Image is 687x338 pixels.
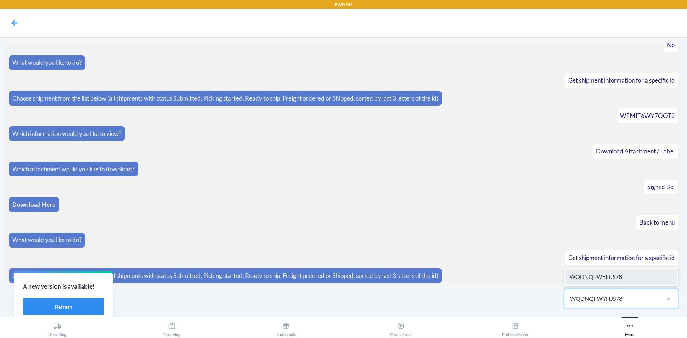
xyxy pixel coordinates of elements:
div: Unloading [48,319,66,337]
button: Create Issue [343,317,458,337]
p: Which information would you like to view? [12,129,121,138]
span: No [667,41,675,49]
input: WQDNQFWYHJS78 [570,294,624,303]
div: More [625,319,634,337]
p: What would you like to do? [12,58,82,67]
button: Problem Solver [458,317,572,337]
div: Outbounds [277,319,296,337]
p: What would you like to do? [12,235,82,245]
a: Download Here [12,201,55,208]
span: Back to menu [639,219,675,226]
p: A new version is available! [23,282,104,291]
p: Which attachment would you like to download? [12,165,135,174]
button: Refresh [23,298,104,315]
button: Outbounds [229,317,343,337]
button: More [572,317,687,337]
div: WQDNQFWYHJS78 [565,269,677,285]
button: Receiving [114,317,229,337]
div: Receiving [163,319,180,337]
span: Get shipment information for a specific id [568,77,675,84]
p: Choose shipment from the list below (all shipments with status Submitted, Picking started, Ready ... [12,94,438,103]
div: Create Issue [390,319,411,337]
span: Download Attachment / Label [596,147,675,155]
span: Signed Bol [647,183,675,191]
p: EWR1RS [335,1,352,8]
span: Get shipment information for a specific id [568,254,675,261]
p: Choose shipment from the list below (all shipments with status Submitted, Picking started, Ready ... [12,271,438,280]
div: Problem Solver [502,319,528,337]
span: WFMIT6WY7QOT2 [620,112,675,119]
